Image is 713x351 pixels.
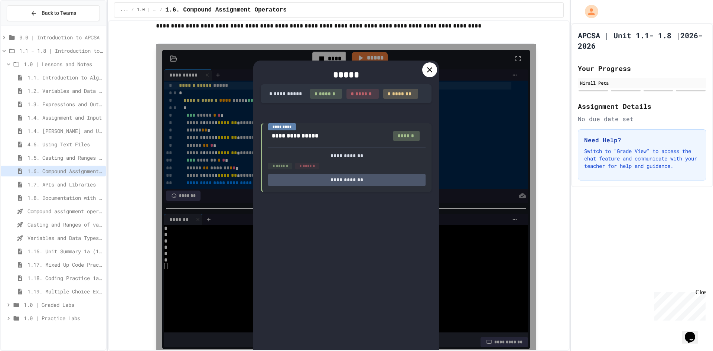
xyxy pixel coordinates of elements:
[682,321,706,344] iframe: chat widget
[27,287,103,295] span: 1.19. Multiple Choice Exercises for Unit 1a (1.1-1.6)
[27,194,103,202] span: 1.8. Documentation with Comments and Preconditions
[578,30,706,51] h1: APCSA | Unit 1.1- 1.8 |2026-2026
[27,247,103,255] span: 1.16. Unit Summary 1a (1.1-1.6)
[577,3,600,20] div: My Account
[580,79,704,86] div: Nirall Peta
[165,6,286,14] span: 1.6. Compound Assignment Operators
[27,114,103,121] span: 1.4. Assignment and Input
[27,140,103,148] span: 4.6. Using Text Files
[27,261,103,269] span: 1.17. Mixed Up Code Practice 1.1-1.6
[19,33,103,41] span: 0.0 | Introduction to APCSA
[7,5,100,21] button: Back to Teams
[27,74,103,81] span: 1.1. Introduction to Algorithms, Programming, and Compilers
[42,9,76,17] span: Back to Teams
[27,167,103,175] span: 1.6. Compound Assignment Operators
[19,47,103,55] span: 1.1 - 1.8 | Introduction to Java
[27,87,103,95] span: 1.2. Variables and Data Types
[578,114,706,123] div: No due date set
[27,221,103,228] span: Casting and Ranges of variables - Quiz
[578,63,706,74] h2: Your Progress
[27,274,103,282] span: 1.18. Coding Practice 1a (1.1-1.6)
[584,147,700,170] p: Switch to "Grade View" to access the chat feature and communicate with your teacher for help and ...
[27,234,103,242] span: Variables and Data Types - Quiz
[24,60,103,68] span: 1.0 | Lessons and Notes
[131,7,134,13] span: /
[27,100,103,108] span: 1.3. Expressions and Output [New]
[27,181,103,188] span: 1.7. APIs and Libraries
[24,301,103,309] span: 1.0 | Graded Labs
[27,127,103,135] span: 1.4. [PERSON_NAME] and User Input
[27,154,103,162] span: 1.5. Casting and Ranges of Values
[651,289,706,321] iframe: chat widget
[120,7,128,13] span: ...
[27,207,103,215] span: Compound assignment operators - Quiz
[578,101,706,111] h2: Assignment Details
[3,3,51,47] div: Chat with us now!Close
[584,136,700,144] h3: Need Help?
[160,7,162,13] span: /
[137,7,157,13] span: 1.0 | Lessons and Notes
[24,314,103,322] span: 1.0 | Practice Labs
